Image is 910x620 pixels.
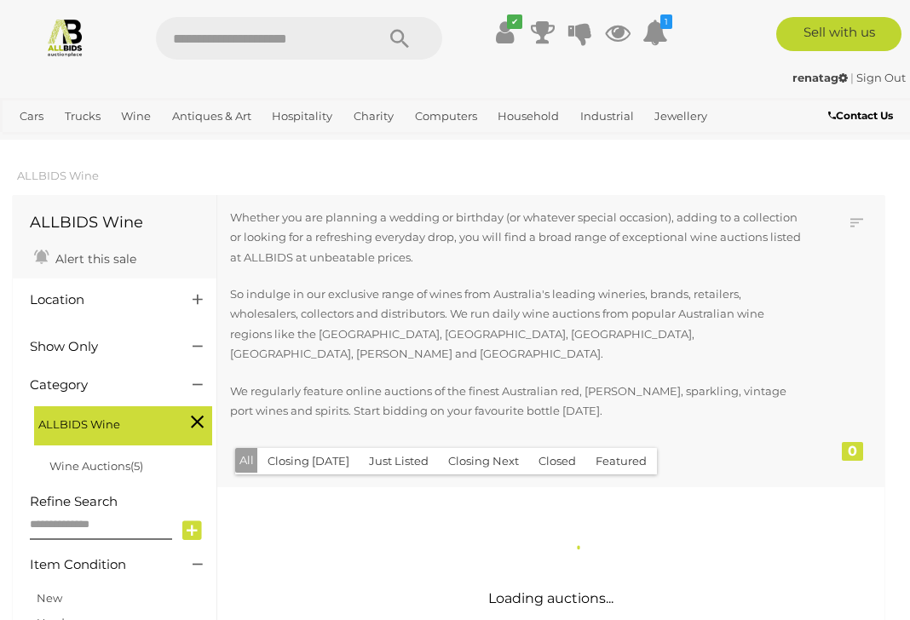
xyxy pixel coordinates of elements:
h4: Category [30,378,167,393]
a: Antiques & Art [165,102,258,130]
button: Closing [DATE] [257,448,360,474]
span: Alert this sale [51,251,136,267]
a: Jewellery [648,102,714,130]
a: New [37,591,62,605]
i: ✔ [507,14,522,29]
b: Contact Us [828,109,893,122]
h1: ALLBIDS Wine [30,215,199,232]
a: ✔ [492,17,518,48]
a: ALLBIDS Wine [17,169,99,182]
p: We regularly feature online auctions of the finest Australian red, [PERSON_NAME], sparkling, vint... [230,382,805,422]
a: Alert this sale [30,244,141,270]
h4: Item Condition [30,558,167,572]
button: All [235,448,258,473]
a: Computers [408,102,484,130]
span: Loading auctions... [488,590,613,606]
span: | [850,71,854,84]
div: 0 [842,442,863,461]
a: Household [491,102,566,130]
h4: Refine Search [30,495,212,509]
p: So indulge in our exclusive range of wines from Australia's leading wineries, brands, retailers, ... [230,284,805,365]
button: Featured [585,448,657,474]
i: 1 [660,14,672,29]
a: Trucks [58,102,107,130]
a: Sell with us [776,17,901,51]
a: 1 [642,17,668,48]
button: Search [357,17,442,60]
img: Allbids.com.au [45,17,85,57]
a: Office [13,130,59,158]
a: Sports [66,130,115,158]
h4: Show Only [30,340,167,354]
a: Sign Out [856,71,906,84]
a: Wine Auctions(5) [49,459,143,473]
a: renatag [792,71,850,84]
a: Wine [114,102,158,130]
a: Cars [13,102,50,130]
a: Contact Us [828,106,897,125]
a: [GEOGRAPHIC_DATA] [122,130,256,158]
span: (5) [130,459,143,473]
span: ALLBIDS Wine [38,410,166,434]
p: Whether you are planning a wedding or birthday (or whatever special occasion), adding to a collec... [230,208,805,267]
h4: Location [30,293,167,307]
button: Just Listed [359,448,439,474]
strong: renatag [792,71,848,84]
a: Charity [347,102,400,130]
button: Closing Next [438,448,529,474]
button: Closed [528,448,586,474]
a: Industrial [573,102,641,130]
a: Hospitality [265,102,339,130]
